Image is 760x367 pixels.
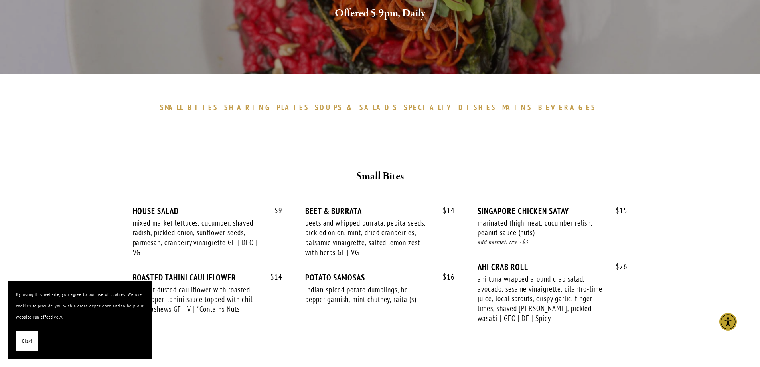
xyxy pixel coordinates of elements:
[270,272,274,282] span: $
[502,103,532,112] span: MAINS
[224,103,273,112] span: SHARING
[404,103,455,112] span: SPECIALTY
[608,206,628,215] span: 15
[22,335,32,347] span: Okay!
[133,285,260,314] div: baharat dusted cauliflower with roasted red pepper-tahini sauce topped with chili-lime cashews GF...
[277,103,309,112] span: PLATES
[8,281,152,359] section: Cookie banner
[188,103,218,112] span: BITES
[347,103,355,112] span: &
[16,289,144,323] p: By using this website, you agree to our use of cookies. We use cookies to provide you with a grea...
[133,206,282,216] div: HOUSE SALAD
[502,103,536,112] a: MAINS
[274,206,278,215] span: $
[160,103,223,112] a: SMALLBITES
[478,262,627,272] div: AHI CRAB ROLL
[538,103,596,112] span: BEVERAGES
[16,331,38,351] button: Okay!
[160,103,184,112] span: SMALL
[266,206,282,215] span: 9
[305,206,455,216] div: BEET & BURRATA
[148,5,613,22] h2: Offered 5-9pm, Daily
[305,285,432,304] div: indian-spiced potato dumplings, bell pepper garnish, mint chutney, raita (s)
[435,206,455,215] span: 14
[478,218,604,238] div: marinated thigh meat, cucumber relish, peanut sauce (nuts)
[616,206,620,215] span: $
[224,103,313,112] a: SHARINGPLATES
[315,103,343,112] span: SOUPS
[616,262,620,271] span: $
[435,272,455,282] span: 16
[538,103,600,112] a: BEVERAGES
[305,218,432,258] div: beets and whipped burrata, pepita seeds, pickled onion, mint, dried cranberries, balsamic vinaigr...
[443,272,447,282] span: $
[443,206,447,215] span: $
[608,262,628,271] span: 26
[404,103,500,112] a: SPECIALTYDISHES
[359,103,398,112] span: SALADS
[356,169,404,183] strong: Small Bites
[458,103,496,112] span: DISHES
[263,272,282,282] span: 14
[315,103,401,112] a: SOUPS&SALADS
[478,274,604,323] div: ahi tuna wrapped around crab salad, avocado, sesame vinaigrette, cilantro-lime juice, local sprou...
[478,238,627,247] div: add basmati rice +$3
[133,272,282,282] div: ROASTED TAHINI CAULIFLOWER
[133,218,260,258] div: mixed market lettuces, cucumber, shaved radish, pickled onion, sunflower seeds, parmesan, cranber...
[719,313,737,331] div: Accessibility Menu
[478,206,627,216] div: SINGAPORE CHICKEN SATAY
[305,272,455,282] div: POTATO SAMOSAS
